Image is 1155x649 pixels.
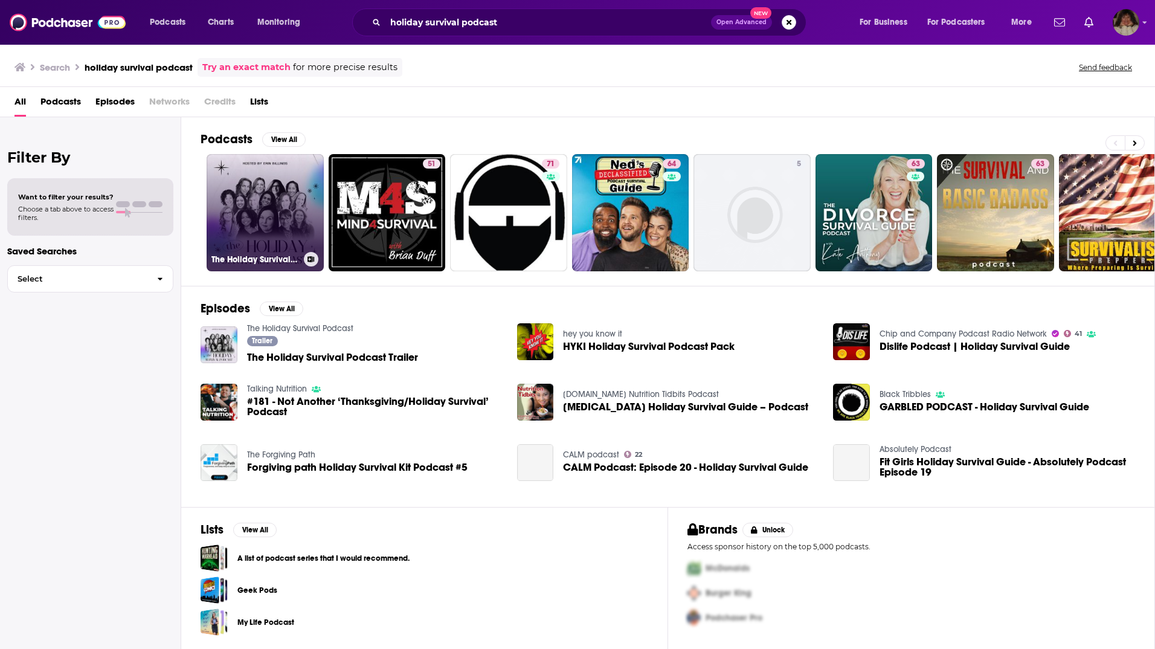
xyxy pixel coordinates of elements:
a: Forgiving path Holiday Survival Kit Podcast #5 [201,444,237,481]
a: Diabetes Holiday Survival Guide – Podcast [563,402,808,412]
a: Black Tribbles [880,389,931,399]
a: Try an exact match [202,60,291,74]
a: A list of podcast series that I would recommend. [201,544,228,572]
span: 41 [1075,331,1082,337]
h2: Brands [687,522,738,537]
span: Podcasts [150,14,185,31]
span: 63 [1036,158,1044,170]
span: For Business [860,14,907,31]
span: Forgiving path Holiday Survival Kit Podcast #5 [247,462,468,473]
a: CALM Podcast: Episode 20 - Holiday Survival Guide [517,444,554,481]
a: Chip and Company Podcast Radio Network [880,329,1047,339]
a: Geek Pods [237,584,277,597]
a: All [14,92,26,117]
a: 71 [542,159,559,169]
a: EpisodesView All [201,301,303,316]
span: Trailer [252,337,272,344]
button: Show profile menu [1113,9,1139,36]
span: Want to filter your results? [18,193,114,201]
img: Dislife Podcast | Holiday Survival Guide [833,323,870,360]
span: Credits [204,92,236,117]
button: open menu [249,13,316,32]
span: Choose a tab above to access filters. [18,205,114,222]
a: Episodes [95,92,135,117]
span: 51 [428,158,436,170]
a: A list of podcast series that I would recommend. [237,552,410,565]
a: 64 [663,159,681,169]
a: The Holiday Survival Podcast [247,323,353,334]
span: [MEDICAL_DATA] Holiday Survival Guide – Podcast [563,402,808,412]
span: Burger King [706,588,751,598]
input: Search podcasts, credits, & more... [385,13,711,32]
a: GARBLED PODCAST - Holiday Survival Guide [880,402,1089,412]
a: Fit Girls Holiday Survival Guide - Absolutely Podcast Episode 19 [880,457,1135,477]
button: open menu [919,13,1003,32]
span: Geek Pods [201,576,228,604]
h3: The Holiday Survival Podcast [211,254,299,265]
a: 71 [450,154,567,271]
h3: holiday survival podcast [85,62,193,73]
a: Talking Nutrition [247,384,307,394]
a: Show notifications dropdown [1079,12,1098,33]
a: The Holiday Survival Podcast [207,154,324,271]
span: CALM Podcast: Episode 20 - Holiday Survival Guide [563,462,808,473]
span: #181 - Not Another ‘Thanksgiving/Holiday Survival’ Podcast [247,396,503,417]
a: 63 [907,159,925,169]
p: Saved Searches [7,245,173,257]
button: open menu [141,13,201,32]
a: ListsView All [201,522,277,537]
a: GARBLED PODCAST - Holiday Survival Guide [833,384,870,421]
img: Third Pro Logo [683,605,706,630]
a: HealthCastle.com Nutrition Tidbits Podcast [563,389,719,399]
a: 64 [572,154,689,271]
span: New [750,7,772,19]
a: Diabetes Holiday Survival Guide – Podcast [517,384,554,421]
img: Second Pro Logo [683,581,706,605]
span: McDonalds [706,563,750,573]
a: My Life Podcast [201,609,228,636]
a: 5 [792,159,806,169]
button: open menu [1003,13,1047,32]
img: First Pro Logo [683,556,706,581]
span: Charts [208,14,234,31]
span: Dislife Podcast | Holiday Survival Guide [880,341,1070,352]
a: 63 [937,154,1054,271]
a: hey you know it [563,329,622,339]
a: CALM podcast [563,450,619,460]
a: My Life Podcast [237,616,294,629]
span: HYKI Holiday Survival Podcast Pack [563,341,735,352]
span: For Podcasters [927,14,985,31]
a: The Holiday Survival Podcast Trailer [201,326,237,363]
span: Open Advanced [716,19,767,25]
button: View All [260,302,303,316]
a: 63 [816,154,933,271]
button: Unlock [742,523,794,537]
span: Podcasts [40,92,81,117]
div: Search podcasts, credits, & more... [364,8,818,36]
a: Fit Girls Holiday Survival Guide - Absolutely Podcast Episode 19 [833,444,870,481]
a: Lists [250,92,268,117]
a: 41 [1064,330,1082,337]
a: 51 [329,154,446,271]
button: Send feedback [1075,62,1136,73]
span: Monitoring [257,14,300,31]
button: open menu [851,13,922,32]
span: 22 [635,452,642,457]
button: View All [262,132,306,147]
h3: Search [40,62,70,73]
a: PodcastsView All [201,132,306,147]
span: 5 [797,158,801,170]
img: Podchaser - Follow, Share and Rate Podcasts [10,11,126,34]
a: 63 [1031,159,1049,169]
span: Select [8,275,147,283]
img: #181 - Not Another ‘Thanksgiving/Holiday Survival’ Podcast [201,384,237,421]
span: 64 [668,158,676,170]
img: HYKI Holiday Survival Podcast Pack [517,323,554,360]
